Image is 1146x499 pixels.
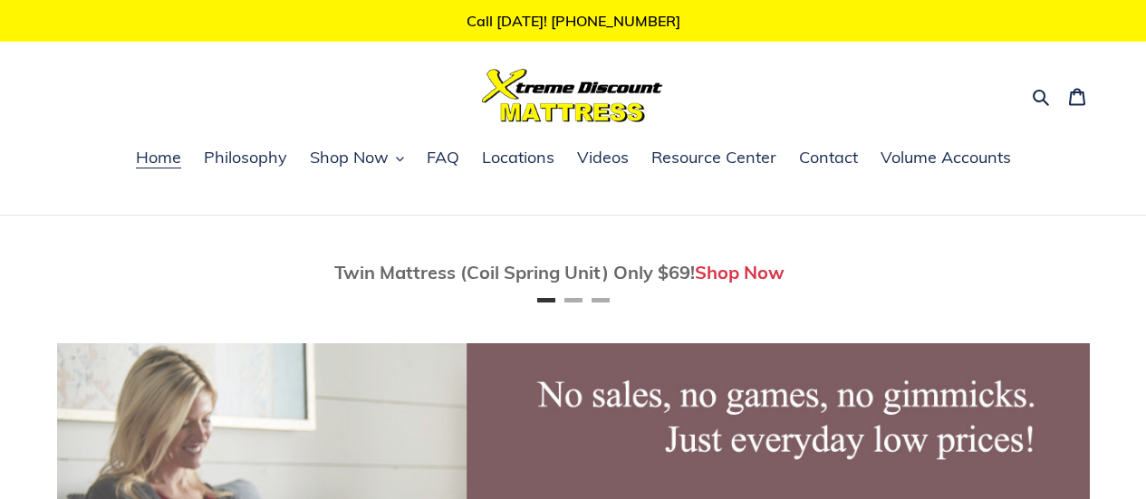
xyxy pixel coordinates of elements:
a: FAQ [418,145,468,172]
button: Shop Now [301,145,413,172]
a: Videos [568,145,638,172]
span: FAQ [427,147,459,168]
a: Contact [790,145,867,172]
span: Home [136,147,181,168]
span: Videos [577,147,629,168]
span: Resource Center [651,147,776,168]
a: Resource Center [642,145,785,172]
span: Twin Mattress (Coil Spring Unit) Only $69! [334,261,695,283]
button: Page 2 [564,298,583,302]
span: Philosophy [204,147,287,168]
a: Locations [473,145,563,172]
img: Xtreme Discount Mattress [482,69,663,122]
a: Home [127,145,190,172]
button: Page 1 [537,298,555,302]
a: Volume Accounts [872,145,1020,172]
a: Philosophy [195,145,296,172]
a: Shop Now [695,261,785,283]
span: Shop Now [310,147,389,168]
button: Page 3 [592,298,610,302]
span: Contact [799,147,858,168]
span: Volume Accounts [881,147,1011,168]
span: Locations [482,147,554,168]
